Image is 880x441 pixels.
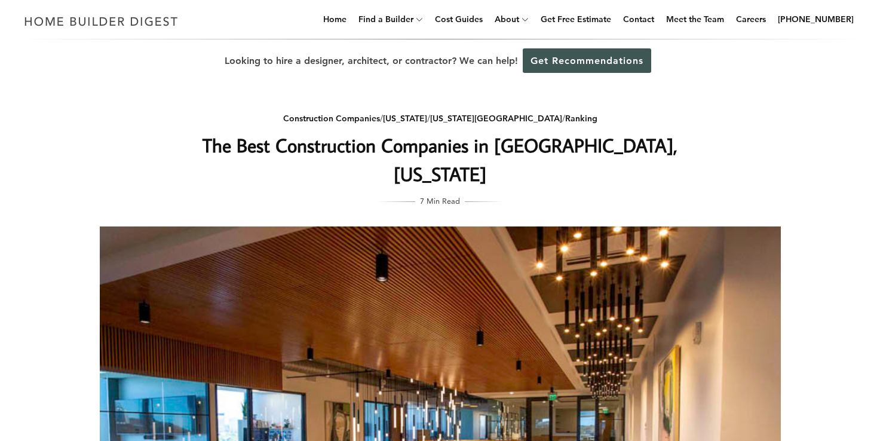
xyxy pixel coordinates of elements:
a: Construction Companies [283,113,380,124]
span: 7 Min Read [420,194,460,207]
a: Ranking [565,113,597,124]
a: Get Recommendations [523,48,651,73]
a: [US_STATE][GEOGRAPHIC_DATA] [430,113,562,124]
h1: The Best Construction Companies in [GEOGRAPHIC_DATA], [US_STATE] [202,131,679,188]
img: Home Builder Digest [19,10,183,33]
a: [US_STATE] [383,113,427,124]
div: / / / [202,111,679,126]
